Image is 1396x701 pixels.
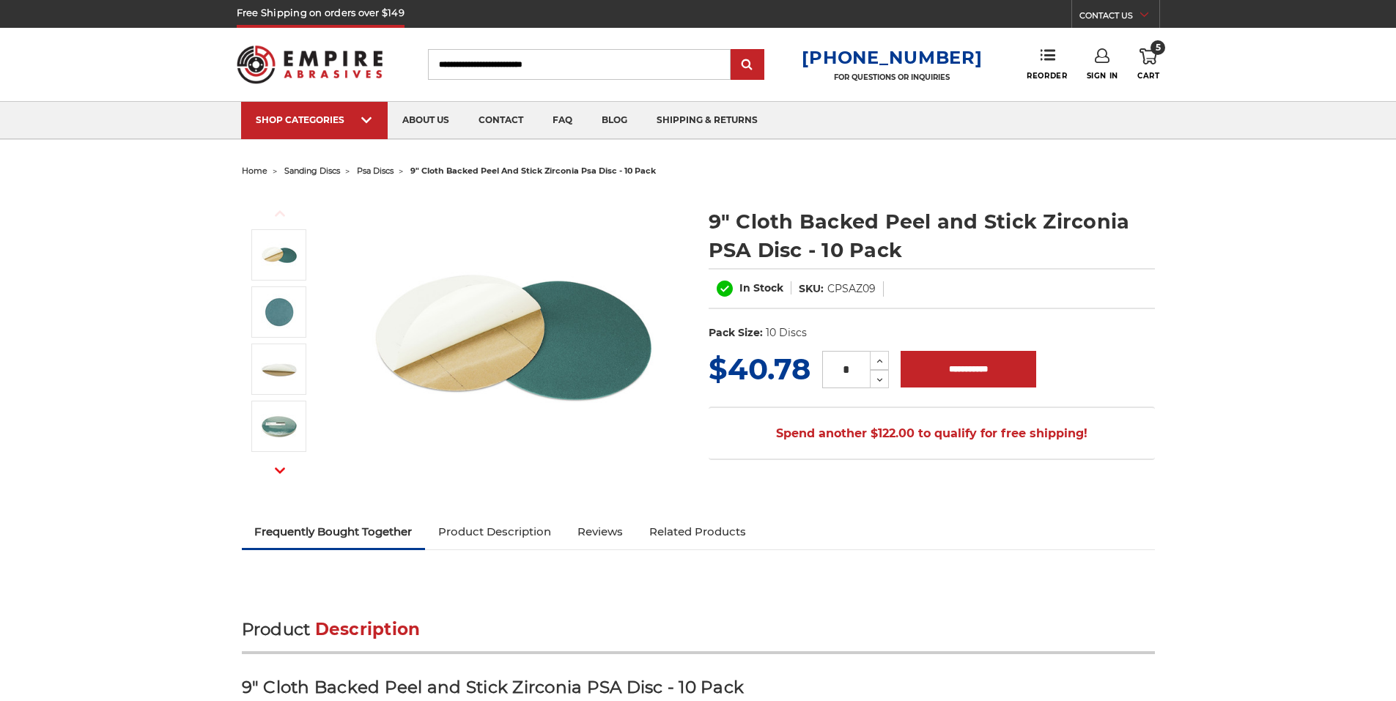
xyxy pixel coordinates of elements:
[709,351,810,387] span: $40.78
[410,166,656,176] span: 9" cloth backed peel and stick zirconia psa disc - 10 pack
[642,102,772,139] a: shipping & returns
[802,47,982,68] a: [PHONE_NUMBER]
[261,294,298,330] img: 9" cloth backed zirconia psa disc peel and stick
[1027,71,1067,81] span: Reorder
[538,102,587,139] a: faq
[425,516,564,548] a: Product Description
[636,516,759,548] a: Related Products
[587,102,642,139] a: blog
[1087,71,1118,81] span: Sign In
[766,325,807,341] dd: 10 Discs
[709,207,1155,264] h1: 9" Cloth Backed Peel and Stick Zirconia PSA Disc - 10 Pack
[242,619,311,639] span: Product
[242,166,267,176] a: home
[284,166,340,176] a: sanding discs
[1079,7,1159,28] a: CONTACT US
[315,619,421,639] span: Description
[237,36,383,93] img: Empire Abrasives
[357,166,394,176] a: psa discs
[739,281,783,294] span: In Stock
[464,102,538,139] a: contact
[733,51,762,80] input: Submit
[1137,48,1159,81] a: 5 Cart
[242,677,745,697] strong: 9" Cloth Backed Peel and Stick Zirconia PSA Disc - 10 Pack
[262,455,298,486] button: Next
[261,408,298,445] img: zirconia alumina 10 pack cloth backed psa sanding disc
[799,281,824,297] dt: SKU:
[1151,40,1165,55] span: 5
[242,516,426,548] a: Frequently Bought Together
[261,237,298,273] img: Zirc Peel and Stick cloth backed PSA discs
[261,351,298,387] img: peel and stick sanding disc
[564,516,636,548] a: Reviews
[1137,71,1159,81] span: Cart
[256,114,373,125] div: SHOP CATEGORIES
[802,73,982,82] p: FOR QUESTIONS OR INQUIRIES
[262,198,298,229] button: Previous
[388,102,464,139] a: about us
[709,325,763,341] dt: Pack Size:
[367,192,660,485] img: Zirc Peel and Stick cloth backed PSA discs
[776,426,1087,440] span: Spend another $122.00 to qualify for free shipping!
[827,281,876,297] dd: CPSAZ09
[1027,48,1067,80] a: Reorder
